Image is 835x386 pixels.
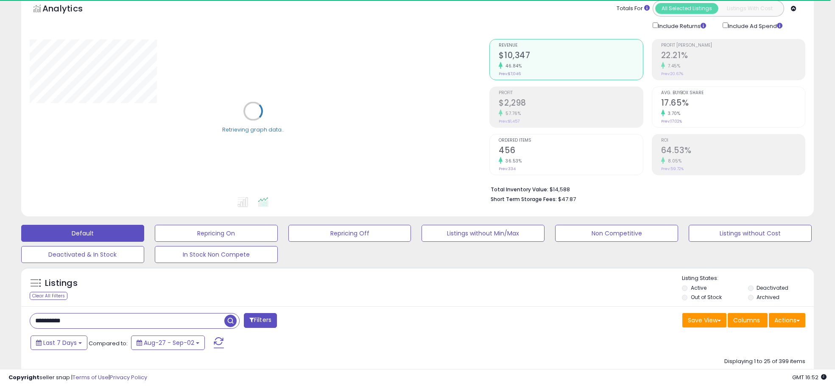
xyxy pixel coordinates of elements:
[691,284,707,291] label: Active
[503,63,522,69] small: 46.84%
[131,336,205,350] button: Aug-27 - Sep-02
[661,43,805,48] span: Profit [PERSON_NAME]
[682,313,726,327] button: Save View
[555,225,678,242] button: Non Competitive
[757,294,779,301] label: Archived
[718,3,781,14] button: Listings With Cost
[503,110,521,117] small: 57.76%
[661,50,805,62] h2: 22.21%
[8,373,39,381] strong: Copyright
[792,373,827,381] span: 2025-09-10 16:52 GMT
[665,158,682,164] small: 8.05%
[499,91,642,95] span: Profit
[661,166,684,171] small: Prev: 59.72%
[499,138,642,143] span: Ordered Items
[499,98,642,109] h2: $2,298
[757,284,788,291] label: Deactivated
[661,138,805,143] span: ROI
[689,225,812,242] button: Listings without Cost
[42,3,99,17] h5: Analytics
[8,374,147,382] div: seller snap | |
[646,21,716,31] div: Include Returns
[422,225,545,242] button: Listings without Min/Max
[491,196,557,203] b: Short Term Storage Fees:
[661,145,805,157] h2: 64.53%
[30,292,67,300] div: Clear All Filters
[499,119,519,124] small: Prev: $1,457
[21,225,144,242] button: Default
[155,225,278,242] button: Repricing On
[499,43,642,48] span: Revenue
[499,50,642,62] h2: $10,347
[724,358,805,366] div: Displaying 1 to 25 of 399 items
[73,373,109,381] a: Terms of Use
[769,313,805,327] button: Actions
[244,313,277,328] button: Filters
[617,5,650,13] div: Totals For
[110,373,147,381] a: Privacy Policy
[503,158,522,164] small: 36.53%
[661,71,683,76] small: Prev: 20.67%
[655,3,718,14] button: All Selected Listings
[716,21,796,31] div: Include Ad Spend
[222,126,284,133] div: Retrieving graph data..
[661,91,805,95] span: Avg. Buybox Share
[491,186,548,193] b: Total Inventory Value:
[665,63,681,69] small: 7.45%
[21,246,144,263] button: Deactivated & In Stock
[499,145,642,157] h2: 456
[43,338,77,347] span: Last 7 Days
[499,71,521,76] small: Prev: $7,046
[728,313,768,327] button: Columns
[288,225,411,242] button: Repricing Off
[144,338,194,347] span: Aug-27 - Sep-02
[89,339,128,347] span: Compared to:
[691,294,722,301] label: Out of Stock
[661,98,805,109] h2: 17.65%
[682,274,814,283] p: Listing States:
[155,246,278,263] button: In Stock Non Compete
[558,195,576,203] span: $47.87
[499,166,516,171] small: Prev: 334
[665,110,681,117] small: 3.70%
[31,336,87,350] button: Last 7 Days
[491,184,799,194] li: $14,588
[733,316,760,324] span: Columns
[45,277,78,289] h5: Listings
[661,119,682,124] small: Prev: 17.02%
